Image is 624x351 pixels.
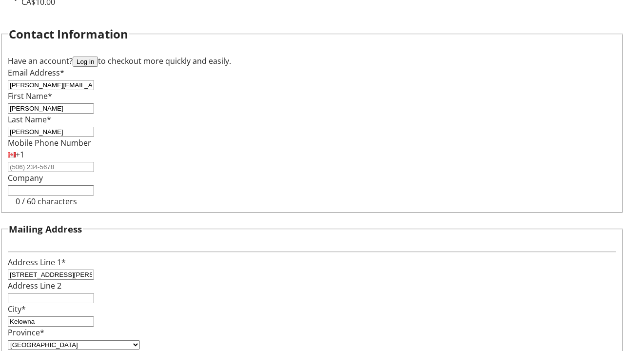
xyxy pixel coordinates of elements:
[8,137,91,148] label: Mobile Phone Number
[8,280,61,291] label: Address Line 2
[9,25,128,43] h2: Contact Information
[8,304,26,314] label: City*
[8,327,44,338] label: Province*
[8,270,94,280] input: Address
[9,222,82,236] h3: Mailing Address
[8,316,94,327] input: City
[8,67,64,78] label: Email Address*
[8,173,43,183] label: Company
[8,55,616,67] div: Have an account? to checkout more quickly and easily.
[16,196,77,207] tr-character-limit: 0 / 60 characters
[8,162,94,172] input: (506) 234-5678
[8,114,51,125] label: Last Name*
[8,257,66,268] label: Address Line 1*
[73,57,98,67] button: Log in
[8,91,52,101] label: First Name*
